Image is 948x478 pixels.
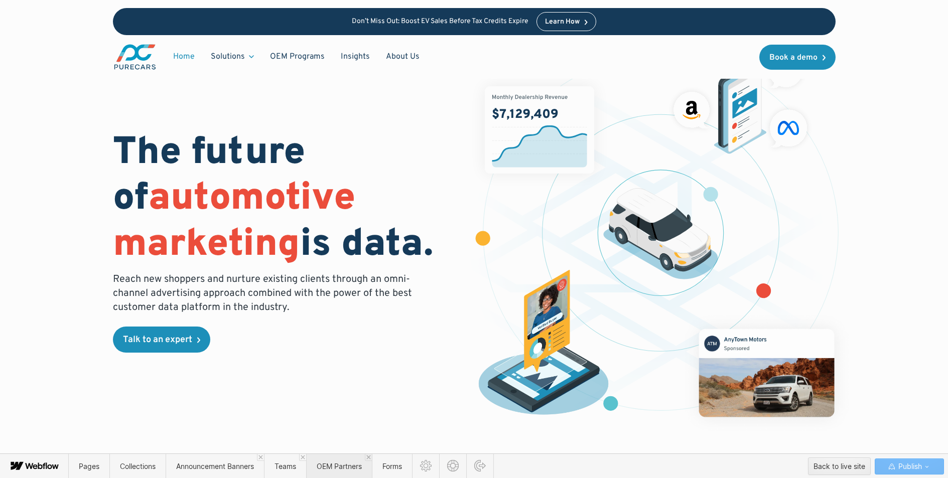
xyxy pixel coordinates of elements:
div: Back to live site [814,459,865,474]
div: Solutions [203,47,262,66]
button: Publish [875,458,944,474]
a: Insights [333,47,378,66]
span: Pages [79,462,99,470]
a: Close 'Announcement Banners' tab [257,454,264,461]
div: Talk to an expert [123,336,192,345]
span: automotive marketing [113,175,355,269]
a: Talk to an expert [113,327,210,353]
img: persona of a buyer [469,270,619,419]
img: mockup of facebook post [680,310,853,435]
div: Learn How [545,19,580,26]
h1: The future of is data. [113,131,462,268]
img: purecars logo [113,43,157,71]
p: Reach new shoppers and nurture existing clients through an omni-channel advertising approach comb... [113,272,418,314]
img: illustration of a vehicle [603,188,719,279]
img: chart showing monthly dealership revenue of $7m [485,86,594,174]
a: Book a demo [759,45,836,70]
img: ads on social media and advertising partners [668,48,812,154]
a: Close 'Teams' tab [299,454,306,461]
button: Back to live site [808,457,871,475]
span: Publish [896,459,922,474]
a: Close 'OEM Partners' tab [365,454,372,461]
span: Collections [120,462,156,470]
span: OEM Partners [317,462,362,470]
a: OEM Programs [262,47,333,66]
a: About Us [378,47,428,66]
a: Learn How [536,12,596,31]
span: Announcement Banners [176,462,254,470]
div: Book a demo [769,54,818,62]
a: main [113,43,157,71]
span: Forms [382,462,402,470]
a: Home [165,47,203,66]
p: Don’t Miss Out: Boost EV Sales Before Tax Credits Expire [352,18,528,26]
span: Teams [275,462,296,470]
div: Solutions [211,51,245,62]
